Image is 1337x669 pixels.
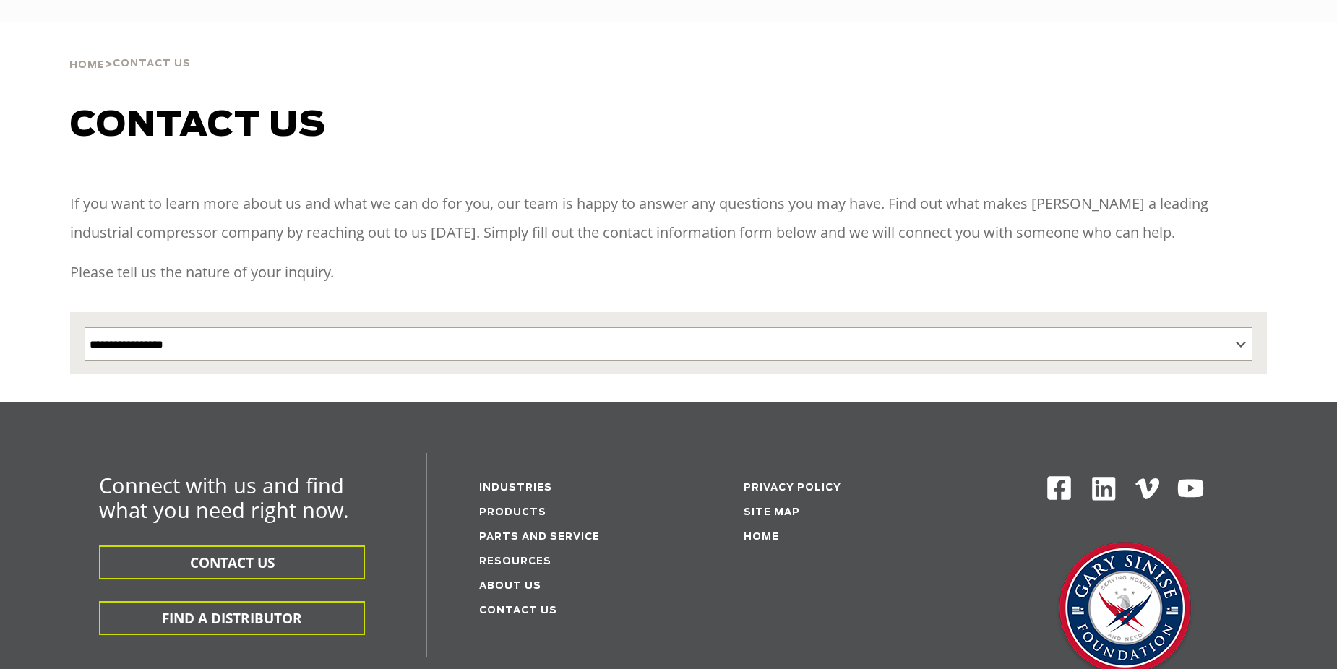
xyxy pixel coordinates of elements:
a: Site Map [744,508,800,517]
img: Youtube [1177,475,1205,503]
a: Home [744,532,779,542]
div: > [69,22,191,77]
p: Please tell us the nature of your inquiry. [70,258,1267,287]
span: Connect with us and find what you need right now. [99,471,349,524]
img: Vimeo [1135,478,1160,499]
img: Linkedin [1090,475,1118,503]
a: Parts and service [479,532,600,542]
span: Contact Us [113,59,191,69]
span: Contact us [70,108,326,143]
a: Resources [479,557,551,566]
a: About Us [479,582,541,591]
span: Home [69,61,105,70]
a: Products [479,508,546,517]
a: Industries [479,483,552,493]
a: Home [69,58,105,71]
a: Contact Us [479,606,557,616]
button: CONTACT US [99,545,365,579]
img: Facebook [1046,475,1072,501]
p: If you want to learn more about us and what we can do for you, our team is happy to answer any qu... [70,189,1267,247]
button: FIND A DISTRIBUTOR [99,601,365,635]
a: Privacy Policy [744,483,841,493]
